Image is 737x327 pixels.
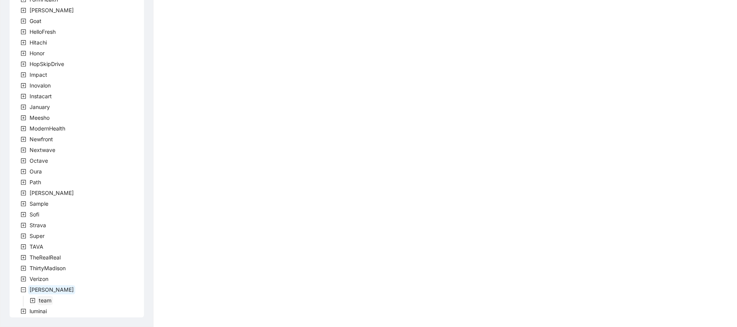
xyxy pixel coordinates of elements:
span: Impact [28,70,49,79]
span: plus-square [21,8,26,13]
span: Inovalon [28,81,52,90]
span: Goat [30,18,41,24]
span: plus-square [21,94,26,99]
span: plus-square [21,233,26,239]
span: plus-square [21,169,26,174]
span: Newfront [30,136,53,142]
span: plus-square [21,266,26,271]
span: plus-square [21,190,26,196]
span: Verizon [30,276,48,282]
span: Impact [30,71,47,78]
span: Sample [28,199,50,208]
span: Octave [28,156,50,165]
span: January [28,102,51,112]
span: Meesho [30,114,50,121]
span: plus-square [30,298,35,303]
span: Super [28,231,46,241]
span: Sofi [28,210,41,219]
span: plus-square [21,72,26,78]
span: [PERSON_NAME] [30,286,74,293]
span: Garner [28,6,75,15]
span: plus-square [21,276,26,282]
span: plus-square [21,51,26,56]
span: plus-square [21,83,26,88]
span: Oura [30,168,42,175]
span: plus-square [21,212,26,217]
span: ModernHealth [30,125,65,132]
span: plus-square [21,255,26,260]
span: luminai [30,308,47,314]
span: Hitachi [30,39,47,46]
span: Octave [30,157,48,164]
span: January [30,104,50,110]
span: plus-square [21,180,26,185]
span: Instacart [30,93,52,99]
span: Nextwave [30,147,55,153]
span: Honor [30,50,45,56]
span: plus-square [21,147,26,153]
span: Inovalon [30,82,51,89]
span: plus-square [21,29,26,35]
span: Path [28,178,43,187]
span: plus-square [21,104,26,110]
span: Sofi [30,211,39,218]
span: TAVA [28,242,45,251]
span: HopSkipDrive [28,59,66,69]
span: Goat [28,17,43,26]
span: Strava [28,221,48,230]
span: plus-square [21,201,26,206]
span: Instacart [28,92,53,101]
span: luminai [28,307,48,316]
span: Verizon [28,274,50,284]
span: ThirtyMadison [28,264,67,273]
span: HelloFresh [28,27,57,36]
span: HopSkipDrive [30,61,64,67]
span: plus-square [21,61,26,67]
span: HelloFresh [30,28,56,35]
span: plus-square [21,309,26,314]
span: plus-square [21,158,26,163]
span: team [39,297,51,304]
span: TheRealReal [28,253,62,262]
span: plus-square [21,244,26,249]
span: [PERSON_NAME] [30,190,74,196]
span: team [37,296,53,305]
span: TAVA [30,243,43,250]
span: plus-square [21,126,26,131]
span: plus-square [21,223,26,228]
span: [PERSON_NAME] [30,7,74,13]
span: Super [30,233,45,239]
span: ModernHealth [28,124,67,133]
span: Oura [28,167,43,176]
span: plus-square [21,18,26,24]
span: TheRealReal [30,254,61,261]
span: Honor [28,49,46,58]
span: Path [30,179,41,185]
span: ThirtyMadison [30,265,66,271]
span: Nextwave [28,145,57,155]
span: Meesho [28,113,51,122]
span: Hitachi [28,38,48,47]
span: Rothman [28,188,75,198]
span: Sample [30,200,48,207]
span: plus-square [21,137,26,142]
span: Newfront [28,135,55,144]
span: minus-square [21,287,26,292]
span: Strava [30,222,46,228]
span: plus-square [21,40,26,45]
span: plus-square [21,115,26,121]
span: Virta [28,285,75,294]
